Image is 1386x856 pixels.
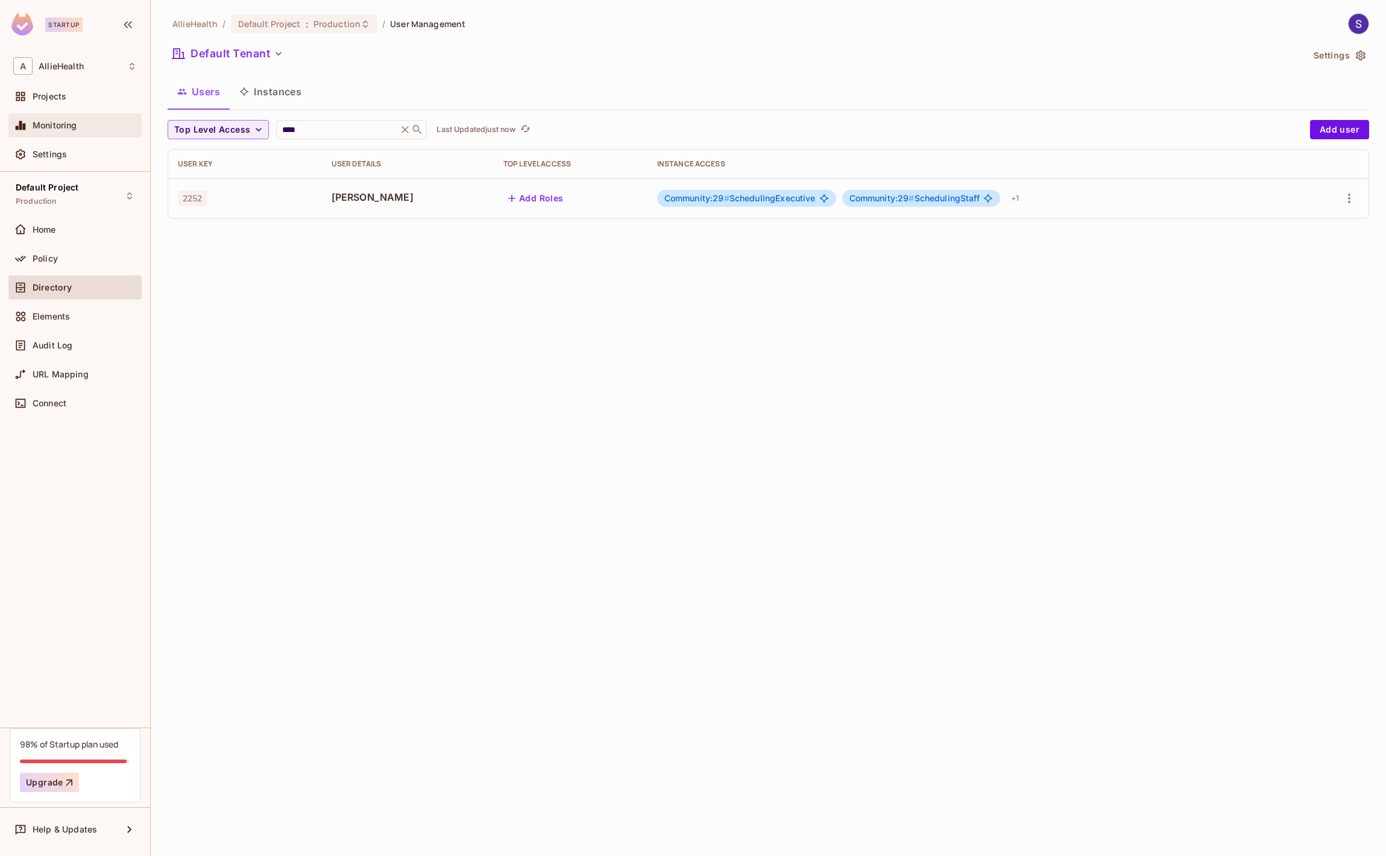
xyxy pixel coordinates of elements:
span: Audit Log [33,341,72,350]
span: Click to refresh data [515,122,532,137]
span: [PERSON_NAME] [332,190,484,204]
li: / [382,18,385,30]
button: Instances [230,77,311,107]
span: : [305,19,309,29]
button: Top Level Access [168,120,269,139]
span: SchedulingStaff [849,194,980,203]
button: Upgrade [20,773,79,792]
span: Directory [33,283,72,292]
span: Help & Updates [33,825,97,834]
button: Settings [1309,46,1369,65]
span: # [909,193,914,203]
button: refresh [518,122,532,137]
span: SchedulingExecutive [664,194,816,203]
div: User Details [332,159,484,169]
span: A [13,57,33,75]
span: Default Project [16,183,78,192]
div: User Key [178,159,312,169]
div: Instance Access [657,159,1294,169]
p: Last Updated just now [436,125,515,134]
span: Monitoring [33,121,77,130]
span: Production [16,197,57,206]
span: Policy [33,254,58,263]
span: Default Project [238,18,301,30]
div: + 1 [1006,189,1024,208]
span: 2252 [178,190,207,206]
button: Add user [1310,120,1369,139]
button: Add Roles [503,189,569,208]
span: Elements [33,312,70,321]
div: Startup [45,17,83,32]
li: / [222,18,225,30]
span: URL Mapping [33,370,89,379]
span: refresh [520,124,531,136]
span: Home [33,225,56,234]
span: Projects [33,92,66,101]
button: Users [168,77,230,107]
span: Production [313,18,361,30]
img: SReyMgAAAABJRU5ErkJggg== [11,13,33,36]
img: Stephen Morrison [1349,14,1369,34]
span: Community:29 [849,193,915,203]
span: Connect [33,398,66,408]
span: Community:29 [664,193,729,203]
span: # [724,193,729,203]
span: the active workspace [172,18,218,30]
span: User Management [390,18,465,30]
span: Top Level Access [174,122,250,137]
span: Settings [33,149,67,159]
div: 98% of Startup plan used [20,738,118,750]
button: Default Tenant [168,44,288,63]
span: Workspace: AllieHealth [39,61,84,71]
div: Top Level Access [503,159,638,169]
